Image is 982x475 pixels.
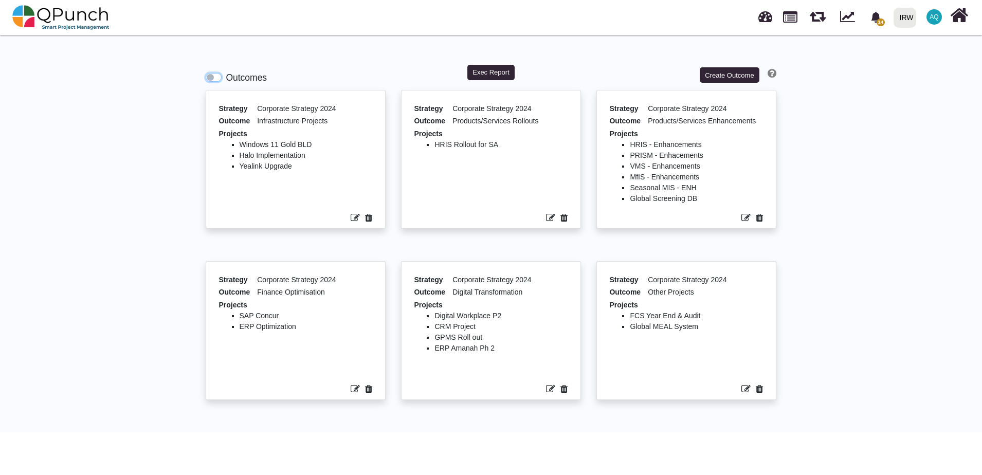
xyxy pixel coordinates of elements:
span: Outcome [219,287,258,298]
i: Home [950,6,968,25]
a: bell fill14 [864,1,889,33]
div: Other Projects [648,287,763,300]
li: FCS Year End & Audit [630,310,763,321]
div: Digital Transformation [452,287,568,300]
li: Halo Implementation [240,150,373,161]
span: Strategy [219,103,258,114]
span: Aamar Qayum [926,9,942,25]
label: Outcomes [226,71,267,84]
span: Outcome [414,116,452,126]
li: HRIS - Enhancements [630,139,763,150]
span: Strategy [609,275,648,285]
span: Projects [609,130,638,138]
span: Strategy [414,103,452,114]
span: AQ [930,14,938,20]
div: Corporate Strategy 2024 [452,275,568,287]
li: Windows 11 Gold BLD [240,139,373,150]
span: Projects [414,130,442,138]
div: Finance Optimisation [257,287,372,300]
div: Infrastructure Projects [257,116,372,129]
div: Corporate Strategy 2024 [257,103,372,116]
span: Outcome [609,116,648,126]
span: Projects [609,301,638,309]
a: AQ [920,1,948,33]
span: Strategy [609,103,648,114]
div: Corporate Strategy 2024 [648,275,763,287]
li: Global MEAL System [630,321,763,332]
li: MfIS - Enhancements [630,172,763,182]
div: Products/Services Rollouts [452,116,568,129]
div: IRW [900,9,914,27]
span: Releases [810,5,826,22]
li: Yealink Upgrade [240,161,373,172]
a: Help [764,70,776,79]
li: GPMS Roll out [434,332,568,343]
span: Strategy [219,275,258,285]
li: HRIS Rollout for SA [434,139,568,150]
li: ERP Amanah Ph 2 [434,343,568,354]
span: Projects [219,130,247,138]
li: Seasonal MIS - ENH [630,182,763,193]
a: IRW [889,1,920,34]
img: qpunch-sp.fa6292f.png [12,2,110,33]
li: SAP Concur [240,310,373,321]
div: Corporate Strategy 2024 [257,275,372,287]
li: Digital Workplace P2 [434,310,568,321]
span: Strategy [414,275,452,285]
li: Global Screening DB [630,193,763,204]
button: Exec Report [467,65,515,80]
div: Products/Services Enhancements [648,116,763,129]
li: PRISM - Enhacements [630,150,763,161]
li: VMS - Enhancements [630,161,763,172]
span: Projects [219,301,247,309]
span: Projects [783,7,797,23]
svg: bell fill [870,12,881,23]
li: ERP Optimization [240,321,373,332]
span: Outcome [414,287,452,298]
li: CRM Project [434,321,568,332]
button: Create Outcome [700,67,759,83]
span: Projects [414,301,442,309]
div: Corporate Strategy 2024 [648,103,763,116]
span: Outcome [219,116,258,126]
span: 14 [877,19,885,26]
div: Dynamic Report [835,1,864,34]
span: Dashboard [758,6,772,22]
span: Outcome [609,287,648,298]
div: Notification [867,8,885,26]
div: Corporate Strategy 2024 [452,103,568,116]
